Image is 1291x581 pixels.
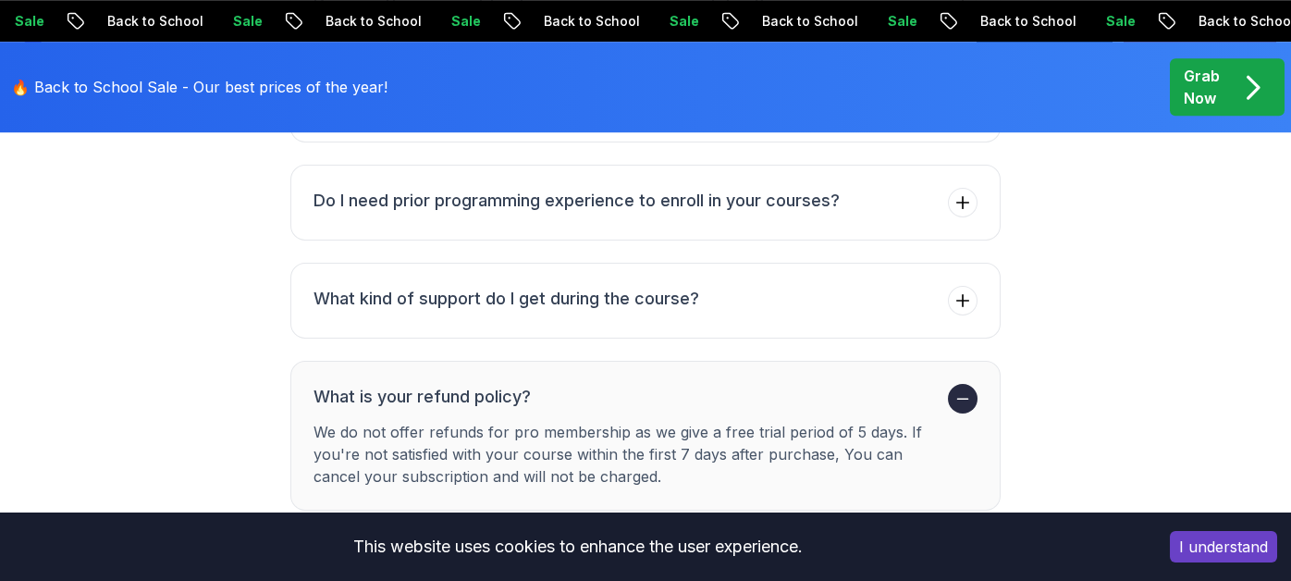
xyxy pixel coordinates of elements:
p: Sale [865,12,924,31]
p: Sale [1083,12,1142,31]
p: Back to School [739,12,865,31]
button: What is your refund policy?We do not offer refunds for pro membership as we give a free trial per... [290,361,1001,511]
p: Grab Now [1184,65,1220,109]
p: Sale [210,12,269,31]
button: Do I need prior programming experience to enroll in your courses? [290,165,1001,241]
p: We do not offer refunds for pro membership as we give a free trial period of 5 days. If you're no... [314,421,941,488]
p: Back to School [302,12,428,31]
button: Accept cookies [1170,531,1277,562]
h3: Do I need prior programming experience to enroll in your courses? [314,188,840,214]
p: Back to School [957,12,1083,31]
h3: What kind of support do I get during the course? [314,286,699,312]
p: 🔥 Back to School Sale - Our best prices of the year! [11,76,387,98]
button: What kind of support do I get during the course? [290,263,1001,339]
p: Sale [428,12,487,31]
h3: What is your refund policy? [314,384,941,410]
p: Sale [646,12,706,31]
p: Back to School [521,12,646,31]
p: Back to School [84,12,210,31]
div: This website uses cookies to enhance the user experience. [14,526,1142,567]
